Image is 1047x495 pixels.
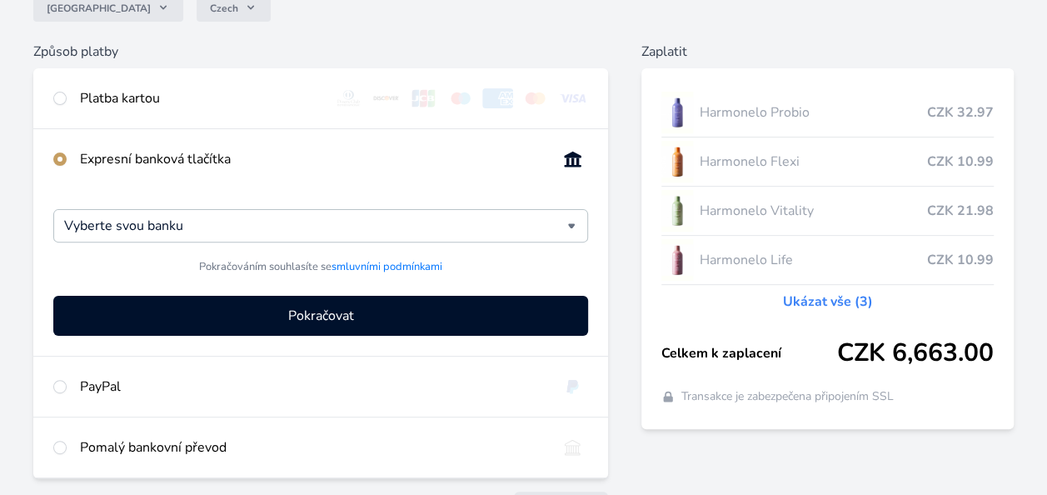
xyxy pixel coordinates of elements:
div: Pomalý bankovní převod [80,437,544,457]
a: smluvními podmínkami [332,259,442,274]
span: Harmonelo Life [700,250,927,270]
span: CZK 32.97 [927,102,994,122]
img: onlineBanking_CZ.svg [557,149,588,169]
span: [GEOGRAPHIC_DATA] [47,2,151,15]
h6: Zaplatit [641,42,1014,62]
span: Harmonelo Flexi [700,152,927,172]
span: Czech [210,2,238,15]
h6: Způsob platby [33,42,608,62]
span: CZK 6,663.00 [837,338,994,368]
img: CLEAN_PROBIO_se_stinem_x-lo.jpg [661,92,693,133]
img: maestro.svg [446,88,476,108]
a: Ukázat vše (3) [783,292,873,312]
img: mc.svg [520,88,551,108]
span: Pokračováním souhlasíte se [199,259,442,275]
img: bankTransfer_IBAN.svg [557,437,588,457]
span: CZK 10.99 [927,152,994,172]
input: Hledat... [64,216,567,236]
img: paypal.svg [557,377,588,397]
span: CZK 10.99 [927,250,994,270]
span: Harmonelo Probio [700,102,927,122]
div: PayPal [80,377,544,397]
img: visa.svg [557,88,588,108]
div: Platba kartou [80,88,320,108]
img: discover.svg [371,88,401,108]
span: Harmonelo Vitality [700,201,927,221]
img: amex.svg [482,88,513,108]
span: CZK 21.98 [927,201,994,221]
img: diners.svg [333,88,364,108]
img: CLEAN_LIFE_se_stinem_x-lo.jpg [661,239,693,281]
img: jcb.svg [408,88,439,108]
div: Vyberte svou banku [53,209,588,242]
span: Pokračovat [288,306,354,326]
button: Pokračovat [53,296,588,336]
img: CLEAN_VITALITY_se_stinem_x-lo.jpg [661,190,693,232]
img: CLEAN_FLEXI_se_stinem_x-hi_(1)-lo.jpg [661,141,693,182]
span: Transakce je zabezpečena připojením SSL [681,388,894,405]
div: Expresní banková tlačítka [80,149,544,169]
span: Celkem k zaplacení [661,343,837,363]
